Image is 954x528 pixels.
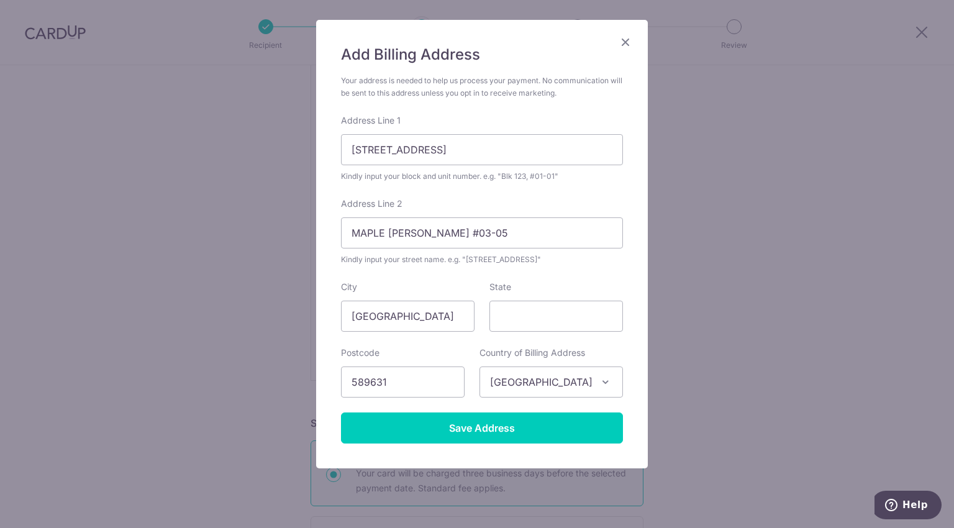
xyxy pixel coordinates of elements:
input: Save Address [341,412,623,444]
label: Address Line 2 [341,198,402,210]
iframe: Opens a widget where you can find more information [874,491,942,522]
span: Singapore [479,366,623,398]
label: Postcode [341,347,379,359]
label: Country of Billing Address [479,347,585,359]
label: Address Line 1 [341,114,401,127]
div: Kindly input your street name. e.g. "[STREET_ADDRESS]" [341,253,623,266]
label: State [489,281,511,293]
span: Singapore [480,367,622,397]
label: City [341,281,357,293]
div: Your address is needed to help us process your payment. No communication will be sent to this add... [341,75,623,99]
div: Kindly input your block and unit number. e.g. "Blk 123, #01-01" [341,170,623,183]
